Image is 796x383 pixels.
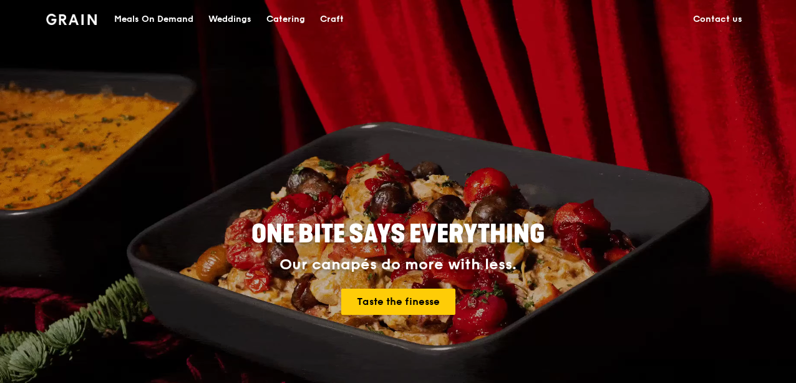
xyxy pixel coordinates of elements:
a: Craft [313,1,351,38]
div: Catering [266,1,305,38]
span: ONE BITE SAYS EVERYTHING [251,219,545,249]
a: Taste the finesse [341,289,455,315]
a: Catering [259,1,313,38]
div: Craft [320,1,344,38]
div: Meals On Demand [114,1,193,38]
div: Our canapés do more with less. [173,256,623,274]
div: Weddings [208,1,251,38]
a: Contact us [686,1,750,38]
img: Grain [46,14,97,25]
a: Weddings [201,1,259,38]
